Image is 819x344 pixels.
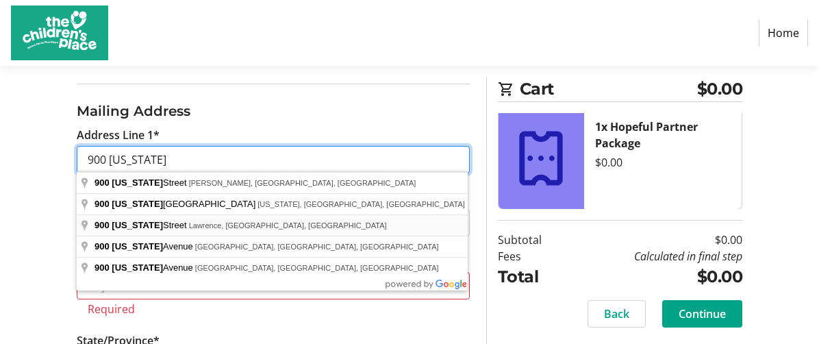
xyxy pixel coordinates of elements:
span: [US_STATE], [GEOGRAPHIC_DATA], [GEOGRAPHIC_DATA] [257,200,465,208]
span: 900 [94,241,110,251]
label: Address Line 1* [77,127,160,143]
span: [US_STATE] [112,220,163,230]
input: Address [77,146,470,173]
span: Lawrence, [GEOGRAPHIC_DATA], [GEOGRAPHIC_DATA] [189,221,387,230]
h3: Mailing Address [77,101,470,121]
span: [US_STATE] [112,177,163,188]
img: The Children's Place's Logo [11,5,108,60]
span: Avenue [94,241,195,251]
span: Avenue [94,262,195,273]
span: Cart [520,77,697,101]
span: 900 [94,177,110,188]
span: [US_STATE] [112,241,163,251]
td: $0.00 [568,232,743,248]
td: $0.00 [568,265,743,289]
tr-error: Required [88,302,459,316]
div: $0.00 [595,154,731,171]
span: [GEOGRAPHIC_DATA] [94,199,257,209]
span: 900 [94,262,110,273]
strong: 1x Hopeful Partner Package [595,119,698,151]
span: [GEOGRAPHIC_DATA], [GEOGRAPHIC_DATA], [GEOGRAPHIC_DATA] [195,243,439,251]
span: 900 [94,220,110,230]
a: Home [759,20,808,46]
td: Calculated in final step [568,248,743,265]
button: Continue [662,300,742,328]
td: Subtotal [498,232,568,248]
span: Back [604,306,629,322]
span: Street [94,220,189,230]
td: Fees [498,248,568,265]
span: Street [94,177,189,188]
span: 900 [94,199,110,209]
button: Back [588,300,646,328]
span: $0.00 [697,77,743,101]
span: [US_STATE] [112,262,163,273]
td: Total [498,265,568,289]
span: [US_STATE] [112,199,163,209]
span: Continue [679,306,726,322]
span: [GEOGRAPHIC_DATA], [GEOGRAPHIC_DATA], [GEOGRAPHIC_DATA] [195,264,439,272]
span: [PERSON_NAME], [GEOGRAPHIC_DATA], [GEOGRAPHIC_DATA] [189,179,416,187]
